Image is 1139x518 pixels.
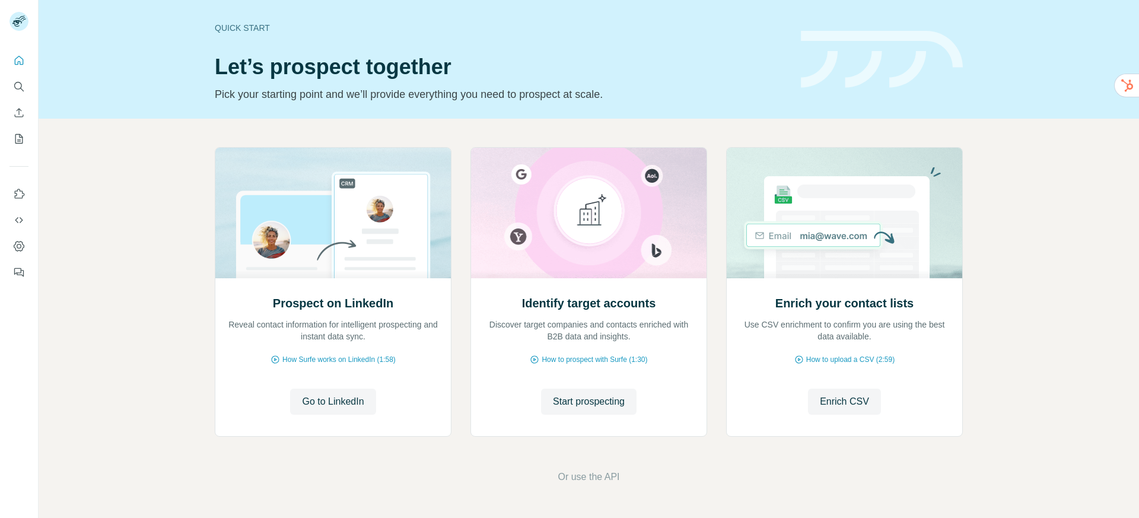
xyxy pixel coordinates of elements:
span: Start prospecting [553,395,625,409]
img: banner [801,31,963,88]
span: Enrich CSV [820,395,869,409]
button: Start prospecting [541,389,637,415]
button: Enrich CSV [808,389,881,415]
img: Identify target accounts [470,148,707,278]
p: Discover target companies and contacts enriched with B2B data and insights. [483,319,695,342]
p: Pick your starting point and we’ll provide everything you need to prospect at scale. [215,86,787,103]
button: Or use the API [558,470,619,484]
h2: Prospect on LinkedIn [273,295,393,312]
button: Enrich CSV [9,102,28,123]
p: Use CSV enrichment to confirm you are using the best data available. [739,319,950,342]
span: How to upload a CSV (2:59) [806,354,895,365]
p: Reveal contact information for intelligent prospecting and instant data sync. [227,319,439,342]
img: Enrich your contact lists [726,148,963,278]
span: How Surfe works on LinkedIn (1:58) [282,354,396,365]
span: Go to LinkedIn [302,395,364,409]
h1: Let’s prospect together [215,55,787,79]
button: Use Surfe API [9,209,28,231]
button: Use Surfe on LinkedIn [9,183,28,205]
h2: Enrich your contact lists [775,295,914,312]
span: How to prospect with Surfe (1:30) [542,354,647,365]
h2: Identify target accounts [522,295,656,312]
button: Dashboard [9,236,28,257]
img: Prospect on LinkedIn [215,148,451,278]
button: Search [9,76,28,97]
button: Go to LinkedIn [290,389,376,415]
button: Feedback [9,262,28,283]
div: Quick start [215,22,787,34]
button: My lists [9,128,28,150]
button: Quick start [9,50,28,71]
